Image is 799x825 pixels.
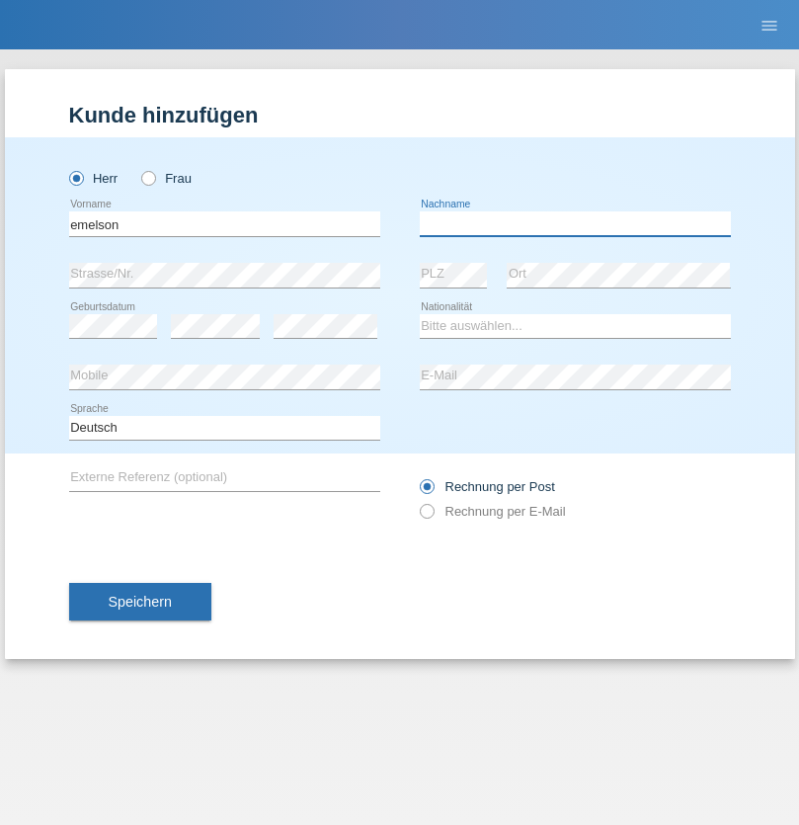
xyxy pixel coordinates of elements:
a: menu [750,19,789,31]
label: Rechnung per E-Mail [420,504,566,519]
label: Frau [141,171,192,186]
i: menu [759,16,779,36]
h1: Kunde hinzufügen [69,103,731,127]
label: Herr [69,171,119,186]
input: Frau [141,171,154,184]
label: Rechnung per Post [420,479,555,494]
span: Speichern [109,594,172,610]
input: Rechnung per Post [420,479,433,504]
input: Herr [69,171,82,184]
button: Speichern [69,583,211,620]
input: Rechnung per E-Mail [420,504,433,529]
